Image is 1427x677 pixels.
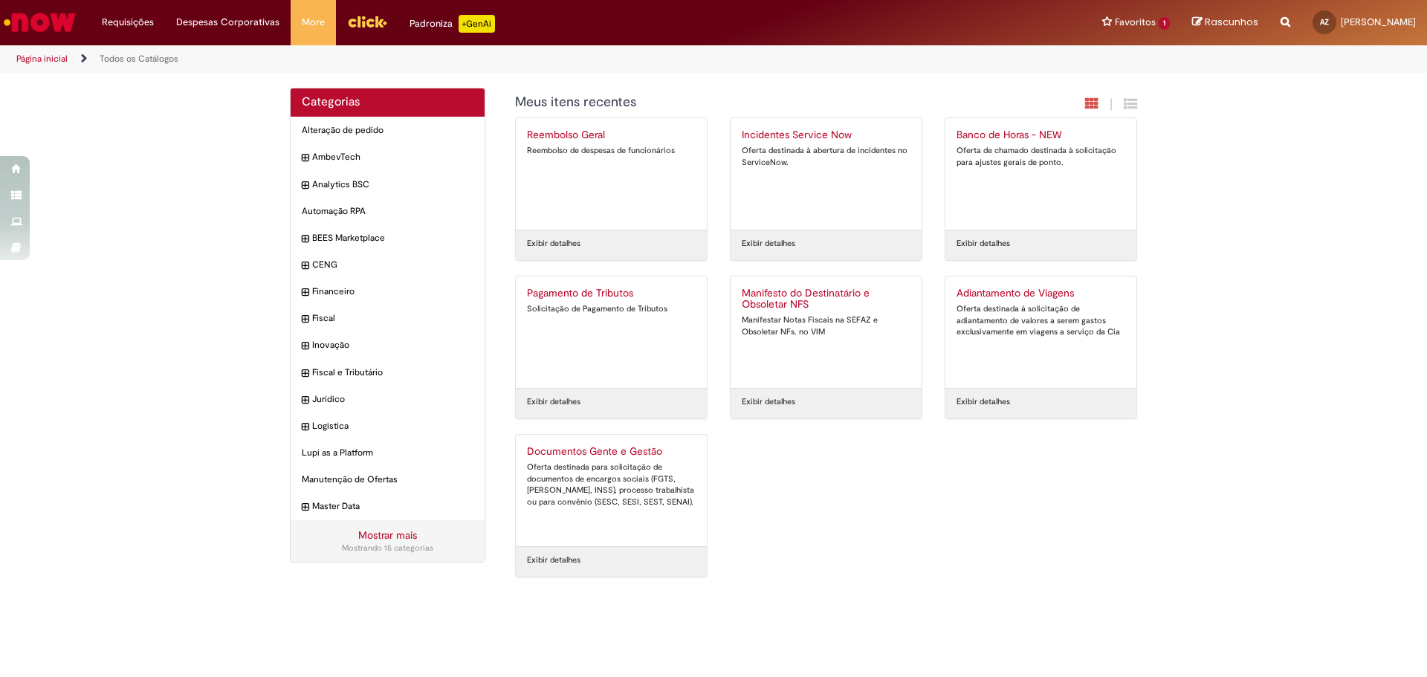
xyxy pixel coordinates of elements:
[312,366,473,379] span: Fiscal e Tributário
[527,129,696,141] h2: Reembolso Geral
[291,331,485,359] div: expandir categoria Inovação Inovação
[302,259,308,273] i: expandir categoria CENG
[1192,16,1258,30] a: Rascunhos
[742,129,910,141] h2: Incidentes Service Now
[11,45,940,73] ul: Trilhas de página
[302,312,308,327] i: expandir categoria Fiscal
[742,288,910,311] h2: Manifesto do Destinatário e Obsoletar NFS
[527,288,696,299] h2: Pagamento de Tributos
[527,145,696,157] div: Reembolso de despesas de funcionários
[516,276,707,388] a: Pagamento de Tributos Solicitação de Pagamento de Tributos
[957,396,1010,408] a: Exibir detalhes
[302,15,325,30] span: More
[302,542,473,554] div: Mostrando 15 categorias
[957,129,1125,141] h2: Banco de Horas - NEW
[527,238,580,250] a: Exibir detalhes
[291,198,485,225] div: Automação RPA
[302,339,308,354] i: expandir categoria Inovação
[1110,96,1113,113] span: |
[291,143,485,171] div: expandir categoria AmbevTech AmbevTech
[312,339,473,352] span: Inovação
[302,473,473,486] span: Manutenção de Ofertas
[291,359,485,386] div: expandir categoria Fiscal e Tributário Fiscal e Tributário
[312,500,473,513] span: Master Data
[731,118,922,230] a: Incidentes Service Now Oferta destinada à abertura de incidentes no ServiceNow.
[459,15,495,33] p: +GenAi
[1159,17,1170,30] span: 1
[515,95,977,110] h1: {"description":"","title":"Meus itens recentes"} Categoria
[957,288,1125,299] h2: Adiantamento de Viagens
[16,53,68,65] a: Página inicial
[302,366,308,381] i: expandir categoria Fiscal e Tributário
[527,446,696,458] h2: Documentos Gente e Gestão
[731,276,922,388] a: Manifesto do Destinatário e Obsoletar NFS Manifestar Notas Fiscais na SEFAZ e Obsoletar NFs. no VIM
[1124,97,1137,111] i: Exibição de grade
[291,224,485,252] div: expandir categoria BEES Marketplace BEES Marketplace
[312,285,473,298] span: Financeiro
[957,238,1010,250] a: Exibir detalhes
[302,285,308,300] i: expandir categoria Financeiro
[1085,97,1098,111] i: Exibição em cartão
[527,461,696,508] div: Oferta destinada para solicitação de documentos de encargos sociais (FGTS, [PERSON_NAME], INSS), ...
[291,412,485,440] div: expandir categoria Logistica Logistica
[516,118,707,230] a: Reembolso Geral Reembolso de despesas de funcionários
[516,435,707,546] a: Documentos Gente e Gestão Oferta destinada para solicitação de documentos de encargos sociais (FG...
[312,312,473,325] span: Fiscal
[291,117,485,144] div: Alteração de pedido
[1115,15,1156,30] span: Favoritos
[302,96,473,109] h2: Categorias
[527,303,696,315] div: Solicitação de Pagamento de Tributos
[291,305,485,332] div: expandir categoria Fiscal Fiscal
[957,303,1125,338] div: Oferta destinada à solicitação de adiantamento de valores a serem gastos exclusivamente em viagen...
[527,554,580,566] a: Exibir detalhes
[1320,17,1329,27] span: AZ
[742,314,910,337] div: Manifestar Notas Fiscais na SEFAZ e Obsoletar NFs. no VIM
[302,420,308,435] i: expandir categoria Logistica
[312,259,473,271] span: CENG
[302,232,308,247] i: expandir categoria BEES Marketplace
[742,238,795,250] a: Exibir detalhes
[102,15,154,30] span: Requisições
[302,393,308,408] i: expandir categoria Jurídico
[302,447,473,459] span: Lupi as a Platform
[527,396,580,408] a: Exibir detalhes
[302,124,473,137] span: Alteração de pedido
[291,493,485,520] div: expandir categoria Master Data Master Data
[100,53,178,65] a: Todos os Catálogos
[302,151,308,166] i: expandir categoria AmbevTech
[302,500,308,515] i: expandir categoria Master Data
[312,178,473,191] span: Analytics BSC
[176,15,279,30] span: Despesas Corporativas
[291,439,485,467] div: Lupi as a Platform
[291,251,485,279] div: expandir categoria CENG CENG
[945,276,1136,388] a: Adiantamento de Viagens Oferta destinada à solicitação de adiantamento de valores a serem gastos ...
[410,15,495,33] div: Padroniza
[312,393,473,406] span: Jurídico
[312,420,473,433] span: Logistica
[742,396,795,408] a: Exibir detalhes
[291,278,485,305] div: expandir categoria Financeiro Financeiro
[291,386,485,413] div: expandir categoria Jurídico Jurídico
[742,145,910,168] div: Oferta destinada à abertura de incidentes no ServiceNow.
[312,232,473,244] span: BEES Marketplace
[302,205,473,218] span: Automação RPA
[1341,16,1416,28] span: [PERSON_NAME]
[358,528,417,542] a: Mostrar mais
[945,118,1136,230] a: Banco de Horas - NEW Oferta de chamado destinada à solicitação para ajustes gerais de ponto.
[291,171,485,198] div: expandir categoria Analytics BSC Analytics BSC
[957,145,1125,168] div: Oferta de chamado destinada à solicitação para ajustes gerais de ponto.
[1,7,78,37] img: ServiceNow
[312,151,473,163] span: AmbevTech
[347,10,387,33] img: click_logo_yellow_360x200.png
[291,466,485,493] div: Manutenção de Ofertas
[291,117,485,520] ul: Categorias
[302,178,308,193] i: expandir categoria Analytics BSC
[1205,15,1258,29] span: Rascunhos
